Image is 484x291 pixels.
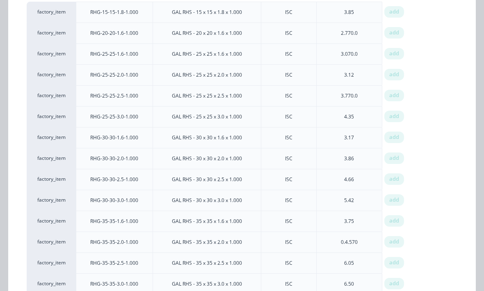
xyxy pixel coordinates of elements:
[344,9,354,16] div: 3.85
[172,30,242,37] div: GAL RHS - 20 x 20 x 1.6 x 1.000
[172,259,242,267] div: GAL RHS - 35 x 35 x 2.5 x 1.000
[172,176,242,183] div: GAL RHS - 30 x 30 x 2.5 x 1.000
[389,8,399,16] span: add
[27,43,76,64] div: factory_item
[389,259,399,267] span: add
[90,71,138,79] div: RHG-25-25-2.0-1.000
[285,259,292,267] div: ISC
[90,113,138,120] div: RHG-25-25-3.0-1.000
[384,27,404,39] div: add
[389,238,399,246] span: add
[389,50,399,58] span: add
[90,9,138,16] div: RHG-15-15-1.8-1.000
[384,257,404,268] div: add
[344,113,354,120] div: 4.35
[172,239,242,246] div: GAL RHS - 35 x 35 x 2.0 x 1.000
[285,30,292,37] div: ISC
[285,9,292,16] div: ISC
[344,259,354,267] div: 6.05
[344,176,354,183] div: 4.66
[389,133,399,141] span: add
[389,280,399,288] span: add
[27,106,76,127] div: factory_item
[90,218,138,225] div: RHG-35-35-1.6-1.000
[389,217,399,225] span: add
[389,112,399,120] span: add
[389,91,399,100] span: add
[285,218,292,225] div: ISC
[90,155,138,162] div: RHG-30-30-2.0-1.000
[27,2,76,23] div: factory_item
[344,218,354,225] div: 3.75
[90,259,138,267] div: RHG-35-35-2.5-1.000
[384,215,404,227] div: add
[344,280,354,288] div: 6.50
[172,71,242,79] div: GAL RHS - 25 x 25 x 2.0 x 1.000
[285,50,292,58] div: ISC
[172,155,242,162] div: GAL RHS - 30 x 30 x 2.0 x 1.000
[389,154,399,162] span: add
[344,197,354,204] div: 5.42
[285,176,292,183] div: ISC
[384,69,404,80] div: add
[285,71,292,79] div: ISC
[285,155,292,162] div: ISC
[27,85,76,106] div: factory_item
[344,155,354,162] div: 3.86
[341,239,358,246] div: 0.4.570
[27,211,76,232] div: factory_item
[90,176,138,183] div: RHG-30-30-2.5-1.000
[384,111,404,122] div: add
[90,239,138,246] div: RHG-35-35-2.0-1.000
[27,169,76,190] div: factory_item
[27,190,76,211] div: factory_item
[344,134,354,141] div: 3.17
[389,175,399,183] span: add
[384,278,404,289] div: add
[384,132,404,143] div: add
[172,113,242,120] div: GAL RHS - 25 x 25 x 3.0 x 1.000
[27,127,76,148] div: factory_item
[341,30,358,37] div: 2.770.0
[341,92,358,100] div: 3.770.0
[172,92,242,100] div: GAL RHS - 25 x 25 x 2.5 x 1.000
[389,196,399,204] span: add
[27,23,76,43] div: factory_item
[172,197,242,204] div: GAL RHS - 30 x 30 x 3.0 x 1.000
[90,280,138,288] div: RHG-35-35-3.0-1.000
[90,30,138,37] div: RHG-20-20-1.6-1.000
[285,134,292,141] div: ISC
[341,50,358,58] div: 3.070.0
[27,232,76,252] div: factory_item
[172,134,242,141] div: GAL RHS - 30 x 30 x 1.6 x 1.000
[90,92,138,100] div: RHG-25-25-2.5-1.000
[384,90,404,101] div: add
[172,50,242,58] div: GAL RHS - 25 x 25 x 1.6 x 1.000
[285,92,292,100] div: ISC
[384,236,404,248] div: add
[384,173,404,185] div: add
[384,152,404,164] div: add
[389,29,399,37] span: add
[90,50,138,58] div: RHG-25-25-1.6-1.000
[27,252,76,273] div: factory_item
[172,218,242,225] div: GAL RHS - 35 x 35 x 1.6 x 1.000
[384,48,404,59] div: add
[285,113,292,120] div: ISC
[344,71,354,79] div: 3.12
[285,239,292,246] div: ISC
[90,197,138,204] div: RHG-30-30-3.0-1.000
[285,280,292,288] div: ISC
[172,9,242,16] div: GAL RHS - 15 x 15 x 1.8 x 1.000
[172,280,242,288] div: GAL RHS - 35 x 35 x 3.0 x 1.000
[384,194,404,206] div: add
[285,197,292,204] div: ISC
[389,70,399,79] span: add
[27,148,76,169] div: factory_item
[384,6,404,18] div: add
[90,134,138,141] div: RHG-30-30-1.6-1.000
[27,64,76,85] div: factory_item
